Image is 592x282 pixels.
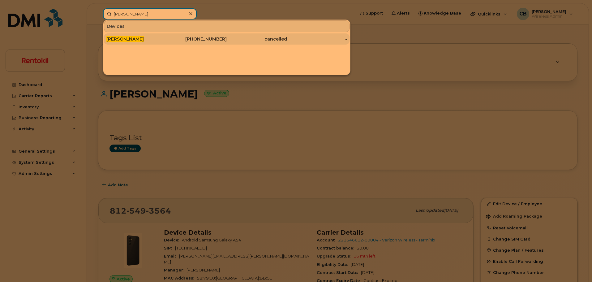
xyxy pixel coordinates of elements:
div: Devices [104,20,350,32]
div: [PHONE_NUMBER] [167,36,227,42]
div: cancelled [227,36,287,42]
div: - [287,36,347,42]
span: [PERSON_NAME] [106,36,144,42]
a: [PERSON_NAME][PHONE_NUMBER]cancelled- [104,33,350,45]
iframe: Messenger Launcher [565,255,587,277]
